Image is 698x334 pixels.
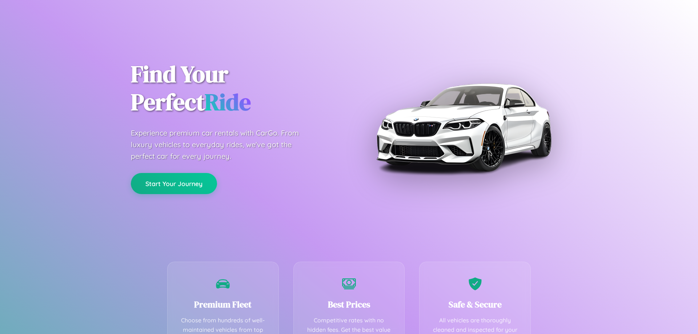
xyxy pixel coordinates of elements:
[131,127,313,162] p: Experience premium car rentals with CarGo. From luxury vehicles to everyday rides, we've got the ...
[205,86,251,118] span: Ride
[373,36,554,218] img: Premium BMW car rental vehicle
[131,60,338,116] h1: Find Your Perfect
[430,298,520,310] h3: Safe & Secure
[305,298,394,310] h3: Best Prices
[178,298,268,310] h3: Premium Fleet
[131,173,217,194] button: Start Your Journey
